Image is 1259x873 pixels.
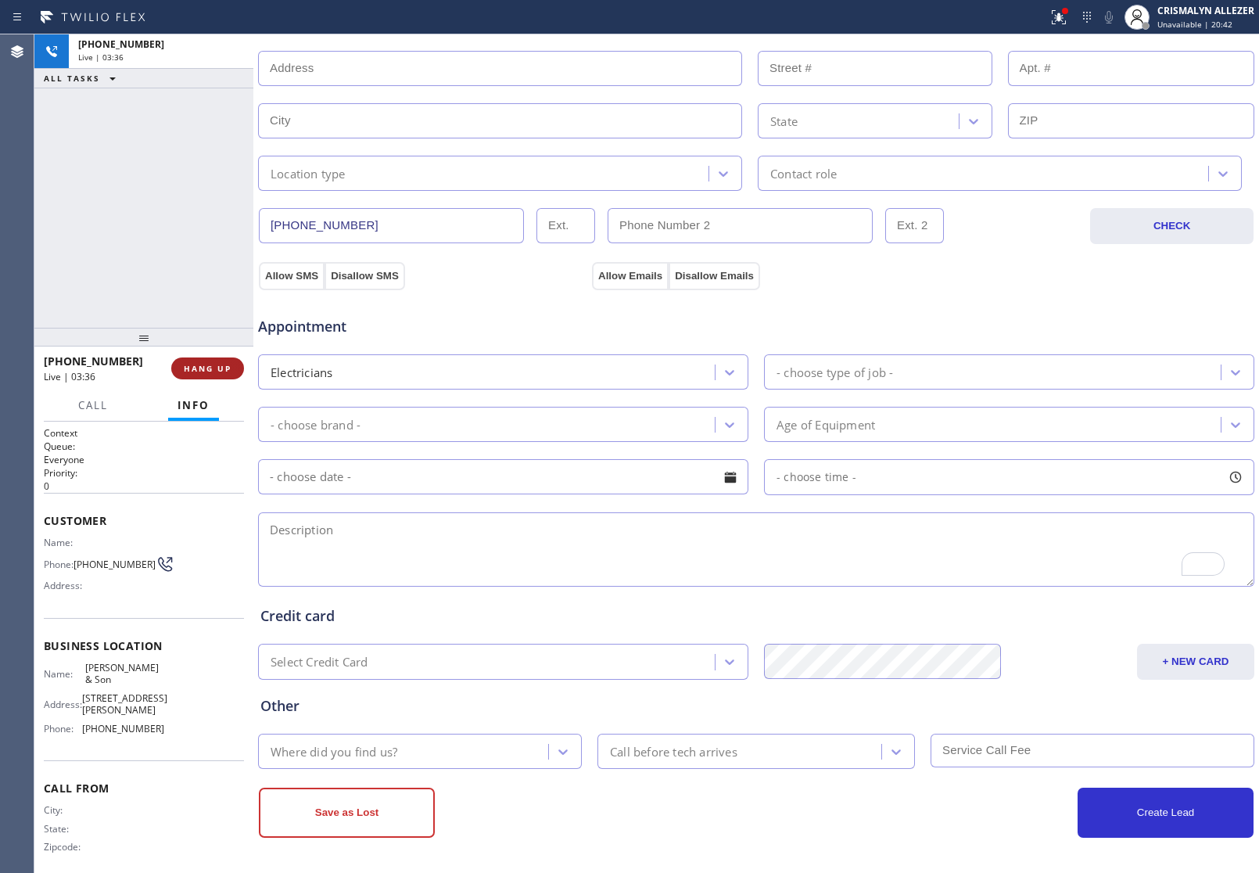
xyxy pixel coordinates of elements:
button: Disallow Emails [669,262,760,290]
input: Street # [758,51,992,86]
div: Select Credit Card [271,653,368,671]
span: [PHONE_NUMBER] [44,354,143,368]
span: Phone: [44,723,82,735]
span: ALL TASKS [44,73,100,84]
span: State: [44,823,85,835]
span: Name: [44,668,85,680]
span: Address: [44,580,85,591]
button: Allow Emails [592,262,669,290]
span: Phone: [44,559,74,570]
button: Disallow SMS [325,262,405,290]
input: Address [258,51,742,86]
span: Live | 03:36 [44,370,95,383]
input: Service Call Fee [931,734,1254,767]
h2: Queue: [44,440,244,453]
div: Location type [271,164,346,182]
button: + NEW CARD [1137,644,1254,680]
div: Other [260,695,1252,717]
span: Call [78,398,108,412]
div: Where did you find us? [271,742,397,760]
button: Mute [1098,6,1120,28]
span: HANG UP [184,363,231,374]
div: Call before tech arrives [610,742,737,760]
input: Ext. 2 [885,208,944,243]
span: City: [44,804,85,816]
div: Credit card [260,605,1252,627]
p: 0 [44,480,244,493]
span: Appointment [258,316,588,337]
div: - choose type of job - [777,363,893,381]
div: Age of Equipment [777,415,875,433]
button: Create Lead [1078,788,1254,838]
input: Ext. [536,208,595,243]
span: Info [178,398,210,412]
h1: Context [44,426,244,440]
button: Call [69,390,117,421]
span: Business location [44,638,244,653]
div: Electricians [271,363,332,381]
button: HANG UP [171,357,244,379]
span: [PHONE_NUMBER] [82,723,164,735]
div: Contact role [770,164,837,182]
button: Save as Lost [259,788,435,838]
input: Phone Number 2 [608,208,873,243]
div: - choose brand - [271,415,360,433]
span: Call From [44,781,244,796]
h2: Priority: [44,466,244,480]
span: Live | 03:36 [78,52,124,63]
span: [PHONE_NUMBER] [78,38,164,51]
span: Customer [44,513,244,528]
input: ZIP [1008,103,1255,138]
div: CRISMALYN ALLEZER [1157,4,1254,17]
button: ALL TASKS [34,69,131,88]
span: [STREET_ADDRESS][PERSON_NAME] [82,692,167,717]
textarea: To enrich screen reader interactions, please activate Accessibility in Grammarly extension settings [258,512,1254,587]
span: Address: [44,699,82,710]
span: Name: [44,537,85,548]
span: Zipcode: [44,841,85,853]
div: State [770,112,798,130]
button: Info [168,390,219,421]
input: - choose date - [258,459,748,494]
p: Everyone [44,453,244,466]
input: City [258,103,742,138]
span: [PHONE_NUMBER] [74,559,156,570]
span: [PERSON_NAME] & Son [85,662,163,686]
span: - choose time - [777,469,856,484]
input: Phone Number [259,208,524,243]
span: Unavailable | 20:42 [1157,19,1232,30]
button: CHECK [1090,208,1254,244]
button: Allow SMS [259,262,325,290]
input: Apt. # [1008,51,1255,86]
